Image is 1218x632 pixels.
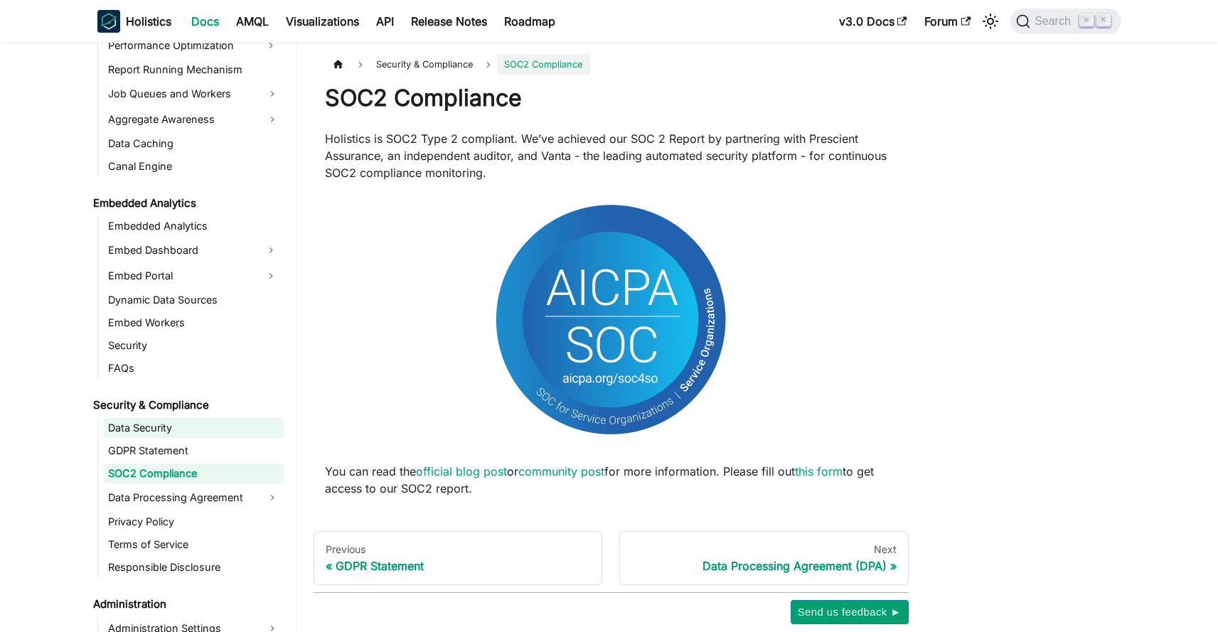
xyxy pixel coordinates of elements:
[795,464,843,478] a: this form
[314,531,603,585] a: PreviousGDPR Statement
[104,512,284,532] a: Privacy Policy
[97,10,120,33] img: Holistics
[104,557,284,577] a: Responsible Disclosure
[791,600,909,624] button: Send us feedback ►
[979,10,1002,33] button: Switch between dark and light mode (currently light mode)
[496,10,564,33] a: Roadmap
[104,239,258,262] a: Embed Dashboard
[402,10,496,33] a: Release Notes
[326,543,591,556] div: Previous
[326,559,591,573] div: GDPR Statement
[104,535,284,555] a: Terms of Service
[258,34,284,57] button: Expand sidebar category 'Performance Optimization'
[104,464,284,483] a: SOC2 Compliance
[104,82,284,105] a: Job Queues and Workers
[631,559,897,573] div: Data Processing Agreement (DPA)
[183,10,228,33] a: Docs
[497,54,589,75] span: SOC2 Compliance
[369,54,480,75] span: Security & Compliance
[228,10,277,33] a: AMQL
[916,10,979,33] a: Forum
[97,10,171,33] a: HolisticsHolistics
[89,395,284,415] a: Security & Compliance
[104,156,284,176] a: Canal Engine
[368,10,402,33] a: API
[619,531,909,585] a: NextData Processing Agreement (DPA)
[83,43,297,632] nav: Docs sidebar
[104,336,284,355] a: Security
[830,10,916,33] a: v3.0 Docs
[104,418,284,438] a: Data Security
[258,239,284,262] button: Expand sidebar category 'Embed Dashboard'
[518,464,604,478] a: community post
[1010,9,1121,34] button: Search (Command+K)
[416,464,507,478] a: official blog post
[325,84,897,112] h1: SOC2 Compliance
[325,130,897,181] p: Holistics is SOC2 Type 2 compliant. We’ve achieved our SOC 2 Report by partnering with Prescient ...
[1079,14,1094,27] kbd: ⌘
[104,216,284,236] a: Embedded Analytics
[104,313,284,333] a: Embed Workers
[258,264,284,287] button: Expand sidebar category 'Embed Portal'
[104,264,258,287] a: Embed Portal
[104,290,284,310] a: Dynamic Data Sources
[104,358,284,378] a: FAQs
[104,34,258,57] a: Performance Optimization
[798,603,902,621] span: Send us feedback ►
[104,441,284,461] a: GDPR Statement
[325,54,352,75] a: Home page
[314,531,909,585] nav: Docs pages
[89,193,284,213] a: Embedded Analytics
[631,543,897,556] div: Next
[104,108,284,131] a: Aggregate Awareness
[89,594,284,614] a: Administration
[1030,15,1079,28] span: Search
[277,10,368,33] a: Visualizations
[104,134,284,154] a: Data Caching
[325,463,897,497] p: You can read the or for more information. Please fill out to get access to our SOC2 report.
[104,486,284,509] a: Data Processing Agreement
[104,60,284,80] a: Report Running Mechanism
[126,13,171,30] b: Holistics
[1096,14,1111,27] kbd: K
[325,54,897,75] nav: Breadcrumbs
